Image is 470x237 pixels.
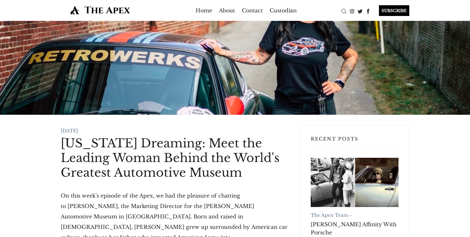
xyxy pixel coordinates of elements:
[311,212,352,218] a: The Apex Team -
[61,128,78,134] time: [DATE]
[379,5,409,16] div: SUBSCRIBE
[311,136,399,147] h3: Recent Posts
[340,7,348,14] a: Search
[270,5,297,16] a: Custodian
[364,7,372,14] a: Facebook
[356,7,364,14] a: Twitter
[196,5,212,16] a: Home
[348,7,356,14] a: Instagram
[61,136,290,180] h1: [US_STATE] Dreaming: Meet the Leading Woman Behind the World's Greatest Automotive Museum
[311,220,399,237] a: [PERSON_NAME] Affinity With Porsche
[219,5,235,16] a: About
[61,5,140,15] img: The Apex by Custodian
[372,5,409,16] a: SUBSCRIBE
[311,158,399,207] a: Robert Redford's Affinity With Porsche
[242,5,263,16] a: Contact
